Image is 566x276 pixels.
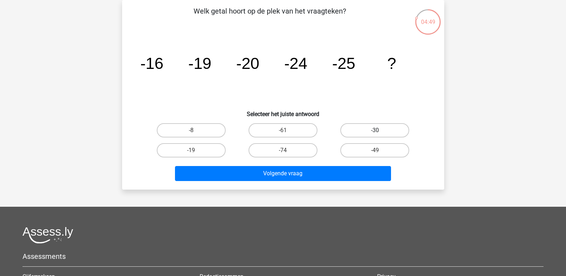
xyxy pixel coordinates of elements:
tspan: ? [387,54,396,72]
label: -74 [249,143,317,157]
h5: Assessments [22,252,544,261]
label: -61 [249,123,317,137]
tspan: -25 [332,54,355,72]
label: -19 [157,143,226,157]
p: Welk getal hoort op de plek van het vraagteken? [134,6,406,27]
tspan: -24 [284,54,307,72]
tspan: -16 [140,54,163,72]
label: -30 [340,123,409,137]
img: Assessly logo [22,227,73,244]
label: -8 [157,123,226,137]
label: -49 [340,143,409,157]
div: 04:49 [415,9,441,26]
button: Volgende vraag [175,166,391,181]
tspan: -20 [236,54,259,72]
h6: Selecteer het juiste antwoord [134,105,433,117]
tspan: -19 [188,54,211,72]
